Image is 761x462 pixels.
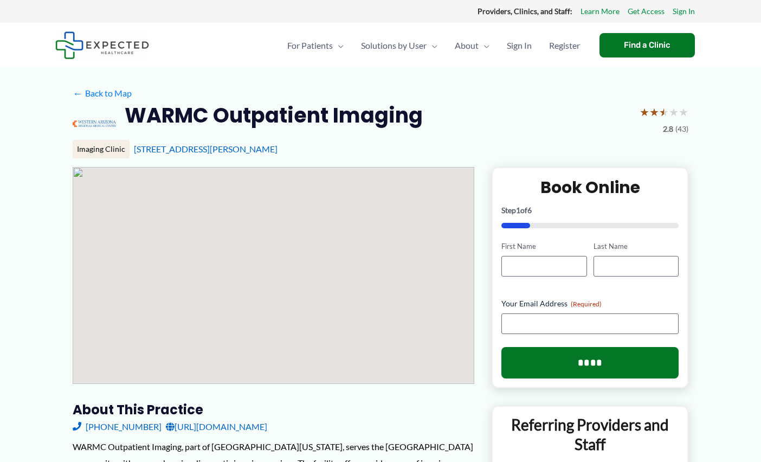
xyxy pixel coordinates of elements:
[125,102,423,129] h2: WARMC Outpatient Imaging
[287,27,333,65] span: For Patients
[679,102,688,122] span: ★
[427,27,437,65] span: Menu Toggle
[73,88,83,98] span: ←
[516,206,520,215] span: 1
[501,207,679,214] p: Step of
[361,27,427,65] span: Solutions by User
[73,401,474,418] h3: About this practice
[479,27,489,65] span: Menu Toggle
[501,415,679,454] p: Referring Providers and Staff
[540,27,589,65] a: Register
[501,298,679,309] label: Your Email Address
[446,27,498,65] a: AboutMenu Toggle
[279,27,589,65] nav: Primary Site Navigation
[628,4,665,18] a: Get Access
[663,122,673,136] span: 2.8
[594,241,679,252] label: Last Name
[669,102,679,122] span: ★
[599,33,695,57] a: Find a Clinic
[649,102,659,122] span: ★
[581,4,620,18] a: Learn More
[659,102,669,122] span: ★
[55,31,149,59] img: Expected Healthcare Logo - side, dark font, small
[501,241,586,252] label: First Name
[673,4,695,18] a: Sign In
[527,206,532,215] span: 6
[333,27,344,65] span: Menu Toggle
[507,27,532,65] span: Sign In
[478,7,572,16] strong: Providers, Clinics, and Staff:
[134,144,278,154] a: [STREET_ADDRESS][PERSON_NAME]
[498,27,540,65] a: Sign In
[571,300,602,308] span: (Required)
[279,27,352,65] a: For PatientsMenu Toggle
[352,27,446,65] a: Solutions by UserMenu Toggle
[73,85,132,101] a: ←Back to Map
[166,419,267,435] a: [URL][DOMAIN_NAME]
[73,140,130,158] div: Imaging Clinic
[549,27,580,65] span: Register
[73,419,162,435] a: [PHONE_NUMBER]
[455,27,479,65] span: About
[501,177,679,198] h2: Book Online
[640,102,649,122] span: ★
[675,122,688,136] span: (43)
